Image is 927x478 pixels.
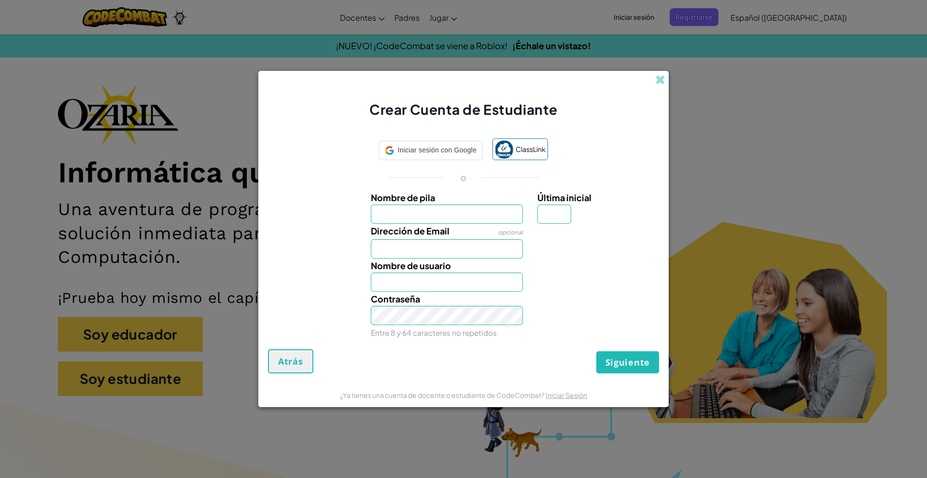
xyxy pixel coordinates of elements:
span: Nombre de usuario [371,260,451,271]
span: Siguiente [605,356,650,368]
span: ¿Ya tienes una cuenta de docente o estudiante de CodeCombat? [340,391,546,399]
span: opcional [498,229,523,236]
span: Iniciar sesión con Google [398,143,477,157]
button: Atrás [268,349,313,373]
span: Nombre de pila [371,192,435,203]
span: Atrás [278,355,303,367]
small: Entre 8 y 64 caracteres no repetidos [371,328,497,337]
span: Crear Cuenta de Estudiante [369,101,558,118]
span: Dirección de Email [371,225,449,236]
img: classlink-logo-small.png [495,140,513,159]
span: ClassLink [516,142,546,156]
a: Iniciar Sesión [546,391,587,399]
div: Iniciar sesión con Google [379,141,483,160]
p: o [461,172,466,183]
span: Última inicial [537,192,591,203]
span: Contraseña [371,293,420,304]
button: Siguiente [596,351,659,373]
